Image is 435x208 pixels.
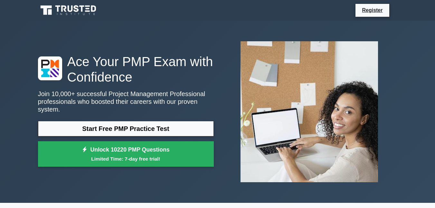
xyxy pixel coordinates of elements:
[38,54,214,85] h1: Ace Your PMP Exam with Confidence
[46,155,206,163] small: Limited Time: 7-day free trial!
[358,6,386,14] a: Register
[38,141,214,167] a: Unlock 10220 PMP QuestionsLimited Time: 7-day free trial!
[38,121,214,136] a: Start Free PMP Practice Test
[38,90,214,113] p: Join 10,000+ successful Project Management Professional professionals who boosted their careers w...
